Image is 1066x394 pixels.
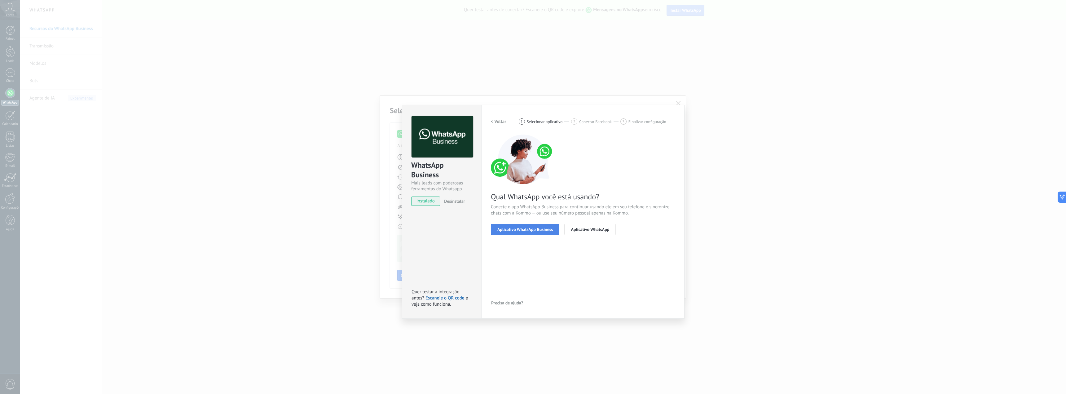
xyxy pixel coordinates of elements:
[521,119,523,124] span: 1
[411,160,472,180] div: WhatsApp Business
[412,289,459,301] span: Quer testar a integração antes?
[491,135,556,184] img: connect number
[573,119,575,124] span: 2
[571,227,609,232] span: Aplicativo WhatsApp
[491,224,559,235] button: Aplicativo WhatsApp Business
[491,298,523,308] button: Precisa de ajuda?
[412,116,473,158] img: logo_main.png
[425,295,464,301] a: Escaneie o QR code
[622,119,624,124] span: 3
[491,301,523,305] span: Precisa de ajuda?
[497,227,553,232] span: Aplicativo WhatsApp Business
[491,192,675,201] span: Qual WhatsApp você está usando?
[444,198,465,204] span: Desinstalar
[579,119,612,124] span: Conectar Facebook
[411,180,472,192] div: Mais leads com poderosas ferramentas do Whatsapp
[442,197,465,206] button: Desinstalar
[527,119,563,124] span: Selecionar aplicativo
[412,295,468,307] span: e veja como funciona.
[491,204,675,216] span: Conecte o app WhatsApp Business para continuar usando ele em seu telefone e sincronize chats com ...
[628,119,666,124] span: Finalizar configuração
[412,197,440,206] span: instalado
[564,224,616,235] button: Aplicativo WhatsApp
[491,119,506,125] h2: < Voltar
[491,116,506,127] button: < Voltar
